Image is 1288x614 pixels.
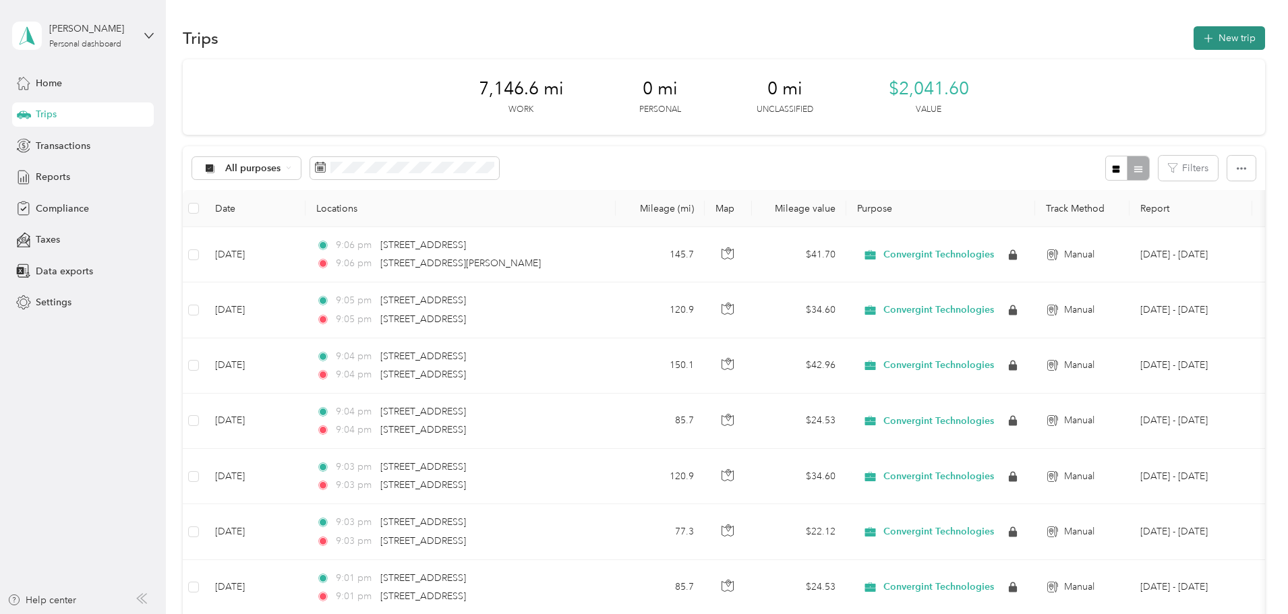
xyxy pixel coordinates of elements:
[1064,413,1094,428] span: Manual
[380,424,466,435] span: [STREET_ADDRESS]
[36,76,62,90] span: Home
[336,478,374,493] span: 9:03 pm
[757,104,813,116] p: Unclassified
[889,78,969,100] span: $2,041.60
[1130,394,1252,449] td: Jul 1 - 31, 2025
[1130,338,1252,394] td: Jul 1 - 31, 2025
[1130,190,1252,227] th: Report
[1159,156,1218,181] button: Filters
[204,190,305,227] th: Date
[1064,524,1094,539] span: Manual
[336,589,374,604] span: 9:01 pm
[336,312,374,327] span: 9:05 pm
[336,534,374,549] span: 9:03 pm
[36,295,71,309] span: Settings
[380,406,466,417] span: [STREET_ADDRESS]
[883,249,994,261] span: Convergint Technologies
[1130,449,1252,504] td: Jul 1 - 31, 2025
[336,367,374,382] span: 9:04 pm
[305,190,616,227] th: Locations
[204,227,305,282] td: [DATE]
[380,313,466,325] span: [STREET_ADDRESS]
[1064,303,1094,317] span: Manual
[1064,247,1094,262] span: Manual
[752,394,846,449] td: $24.53
[752,504,846,559] td: $22.12
[883,415,994,427] span: Convergint Technologies
[380,295,466,306] span: [STREET_ADDRESS]
[616,394,705,449] td: 85.7
[1194,26,1265,50] button: New trip
[639,104,681,116] p: Personal
[1130,504,1252,559] td: Jul 1 - 31, 2025
[616,338,705,394] td: 150.1
[616,504,705,559] td: 77.3
[883,470,994,483] span: Convergint Technologies
[49,22,134,36] div: [PERSON_NAME]
[767,78,802,100] span: 0 mi
[380,535,466,547] span: [STREET_ADDRESS]
[336,423,374,437] span: 9:04 pm
[380,350,466,362] span: [STREET_ADDRESS]
[380,257,541,269] span: [STREET_ADDRESS][PERSON_NAME]
[1130,282,1252,338] td: Jul 1 - 31, 2025
[1212,539,1288,614] iframe: Everlance-gr Chat Button Frame
[204,394,305,449] td: [DATE]
[1064,580,1094,594] span: Manual
[336,238,374,253] span: 9:06 pm
[479,78,564,100] span: 7,146.6 mi
[508,104,533,116] p: Work
[336,571,374,586] span: 9:01 pm
[616,282,705,338] td: 120.9
[204,282,305,338] td: [DATE]
[883,581,994,593] span: Convergint Technologies
[1130,227,1252,282] td: Jul 1 - 31, 2025
[846,190,1035,227] th: Purpose
[643,78,678,100] span: 0 mi
[204,449,305,504] td: [DATE]
[36,170,70,184] span: Reports
[336,293,374,308] span: 9:05 pm
[380,239,466,251] span: [STREET_ADDRESS]
[36,107,57,121] span: Trips
[336,460,374,474] span: 9:03 pm
[752,338,846,394] td: $42.96
[36,139,90,153] span: Transactions
[204,338,305,394] td: [DATE]
[36,202,89,216] span: Compliance
[1035,190,1130,227] th: Track Method
[616,190,705,227] th: Mileage (mi)
[883,304,994,316] span: Convergint Technologies
[336,349,374,364] span: 9:04 pm
[225,164,281,173] span: All purposes
[336,404,374,419] span: 9:04 pm
[616,227,705,282] td: 145.7
[883,526,994,538] span: Convergint Technologies
[705,190,752,227] th: Map
[1064,358,1094,373] span: Manual
[883,359,994,371] span: Convergint Technologies
[752,190,846,227] th: Mileage value
[380,461,466,472] span: [STREET_ADDRESS]
[380,516,466,528] span: [STREET_ADDRESS]
[752,282,846,338] td: $34.60
[36,264,93,278] span: Data exports
[916,104,941,116] p: Value
[1064,469,1094,484] span: Manual
[204,504,305,559] td: [DATE]
[380,369,466,380] span: [STREET_ADDRESS]
[49,40,121,49] div: Personal dashboard
[336,515,374,530] span: 9:03 pm
[380,590,466,602] span: [STREET_ADDRESS]
[7,593,76,607] button: Help center
[380,572,466,584] span: [STREET_ADDRESS]
[380,479,466,491] span: [STREET_ADDRESS]
[183,31,218,45] h1: Trips
[616,449,705,504] td: 120.9
[752,449,846,504] td: $34.60
[752,227,846,282] td: $41.70
[36,233,60,247] span: Taxes
[336,256,374,271] span: 9:06 pm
